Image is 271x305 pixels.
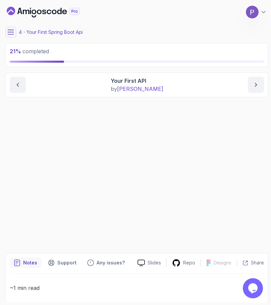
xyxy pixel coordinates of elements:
[10,283,264,293] p: ~1 min read
[246,5,267,19] button: user profile image
[19,29,83,36] p: 4 - Your First Spring Boot Api
[57,259,76,266] p: Support
[167,259,201,267] a: Repo
[97,259,125,266] p: Any issues?
[10,48,21,55] span: 21 %
[7,7,95,17] a: Dashboard
[83,257,129,268] button: Feedback button
[214,259,231,266] p: Designs
[148,259,161,266] p: Slides
[23,259,37,266] p: Notes
[111,77,163,85] p: Your First API
[10,77,26,93] button: previous content
[251,259,264,266] p: Share
[111,85,163,93] p: by
[10,257,41,268] button: notes button
[248,77,264,93] button: next content
[243,278,264,298] iframe: chat widget
[117,85,163,92] span: [PERSON_NAME]
[132,259,166,266] a: Slides
[10,48,49,55] span: completed
[183,259,195,266] p: Repo
[246,6,259,18] img: user profile image
[237,259,264,266] button: Share
[44,257,80,268] button: Support button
